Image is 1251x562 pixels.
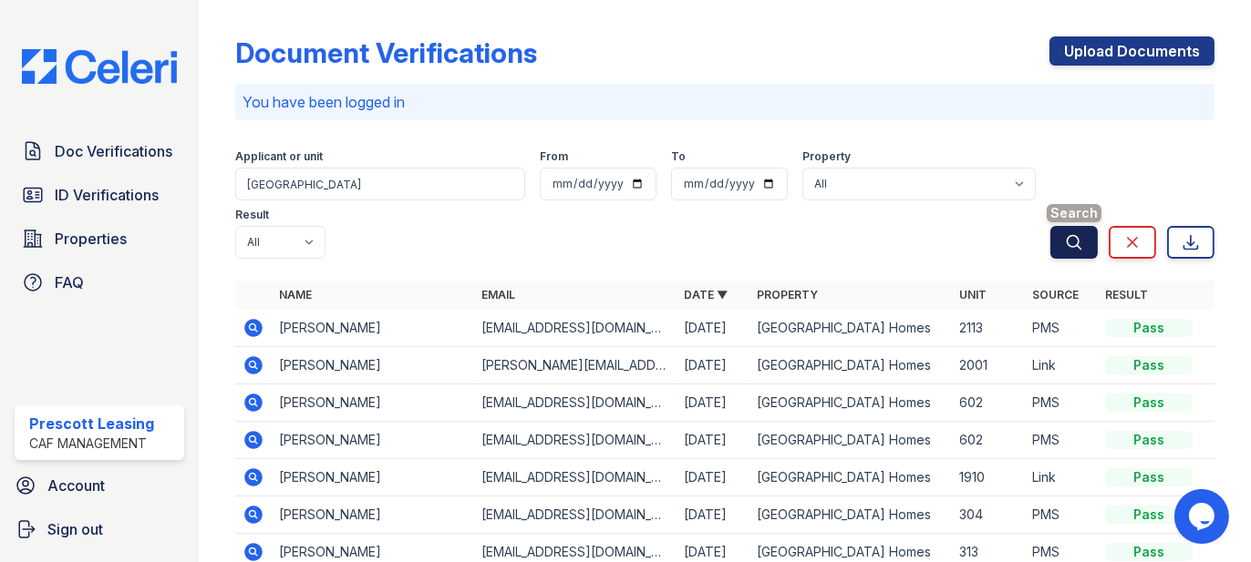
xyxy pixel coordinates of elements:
[684,288,728,301] a: Date ▼
[272,459,474,496] td: [PERSON_NAME]
[952,310,1025,347] td: 2113
[677,310,750,347] td: [DATE]
[1105,543,1193,561] div: Pass
[474,310,677,347] td: [EMAIL_ADDRESS][DOMAIN_NAME]
[474,347,677,384] td: [PERSON_NAME][EMAIL_ADDRESS][PERSON_NAME][DOMAIN_NAME]
[15,264,184,301] a: FAQ
[235,168,525,200] input: Search by name, email, or unit number
[750,422,952,459] td: [GEOGRAPHIC_DATA] Homes
[1105,393,1193,412] div: Pass
[481,288,515,301] a: Email
[474,496,677,534] td: [EMAIL_ADDRESS][DOMAIN_NAME]
[677,347,750,384] td: [DATE]
[1025,347,1098,384] td: Link
[15,220,184,257] a: Properties
[1025,422,1098,459] td: PMS
[272,384,474,422] td: [PERSON_NAME]
[272,496,474,534] td: [PERSON_NAME]
[1174,489,1233,544] iframe: chat widget
[750,347,952,384] td: [GEOGRAPHIC_DATA] Homes
[1047,204,1101,222] span: Search
[750,459,952,496] td: [GEOGRAPHIC_DATA] Homes
[1105,319,1193,337] div: Pass
[7,467,191,504] a: Account
[272,422,474,459] td: [PERSON_NAME]
[474,422,677,459] td: [EMAIL_ADDRESS][DOMAIN_NAME]
[1032,288,1079,301] a: Source
[272,347,474,384] td: [PERSON_NAME]
[47,475,105,496] span: Account
[1025,310,1098,347] td: PMS
[29,413,154,434] div: Prescott Leasing
[7,49,191,84] img: CE_Logo_Blue-a8612792a0a2168367f1c8372b55b34899dd931a85d93a1a3d3e32e68fde9ad4.png
[757,288,818,301] a: Property
[677,496,750,534] td: [DATE]
[959,288,987,301] a: Unit
[7,511,191,547] a: Sign out
[15,133,184,169] a: Doc Verifications
[55,271,84,293] span: FAQ
[235,149,323,164] label: Applicant or unit
[235,208,269,222] label: Result
[671,149,686,164] label: To
[952,347,1025,384] td: 2001
[47,518,103,540] span: Sign out
[1105,506,1193,524] div: Pass
[243,91,1207,113] p: You have been logged in
[677,384,750,422] td: [DATE]
[1105,356,1193,374] div: Pass
[29,434,154,453] div: CAF Management
[1025,384,1098,422] td: PMS
[1049,36,1215,66] a: Upload Documents
[55,228,127,250] span: Properties
[540,149,568,164] label: From
[55,140,172,162] span: Doc Verifications
[474,384,677,422] td: [EMAIL_ADDRESS][DOMAIN_NAME]
[474,459,677,496] td: [EMAIL_ADDRESS][DOMAIN_NAME]
[15,177,184,213] a: ID Verifications
[952,496,1025,534] td: 304
[677,459,750,496] td: [DATE]
[1025,496,1098,534] td: PMS
[750,496,952,534] td: [GEOGRAPHIC_DATA] Homes
[677,422,750,459] td: [DATE]
[1105,288,1148,301] a: Result
[952,459,1025,496] td: 1910
[235,36,537,69] div: Document Verifications
[952,422,1025,459] td: 602
[1105,468,1193,486] div: Pass
[750,310,952,347] td: [GEOGRAPHIC_DATA] Homes
[1105,431,1193,449] div: Pass
[1025,459,1098,496] td: Link
[952,384,1025,422] td: 602
[750,384,952,422] td: [GEOGRAPHIC_DATA] Homes
[272,310,474,347] td: [PERSON_NAME]
[1050,226,1098,259] button: Search
[55,184,159,206] span: ID Verifications
[279,288,312,301] a: Name
[802,149,851,164] label: Property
